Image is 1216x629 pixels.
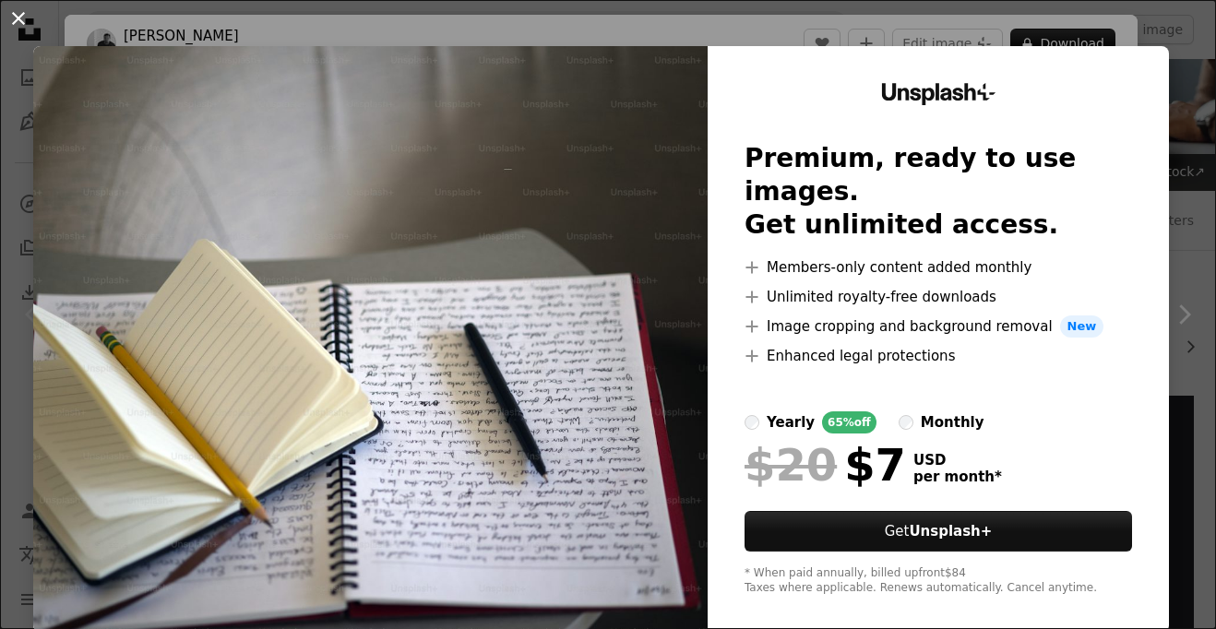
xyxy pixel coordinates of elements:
li: Members-only content added monthly [745,256,1132,279]
span: New [1060,315,1104,338]
strong: Unsplash+ [909,523,992,540]
li: Enhanced legal protections [745,345,1132,367]
div: 65% off [822,411,876,433]
li: Image cropping and background removal [745,315,1132,338]
span: per month * [913,469,1002,485]
button: GetUnsplash+ [745,511,1132,552]
div: * When paid annually, billed upfront $84 Taxes where applicable. Renews automatically. Cancel any... [745,566,1132,596]
h2: Premium, ready to use images. Get unlimited access. [745,142,1132,242]
input: monthly [899,415,913,430]
div: $7 [745,441,906,489]
div: yearly [767,411,815,433]
div: monthly [921,411,984,433]
li: Unlimited royalty-free downloads [745,286,1132,308]
input: yearly65%off [745,415,759,430]
span: $20 [745,441,837,489]
span: USD [913,452,1002,469]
